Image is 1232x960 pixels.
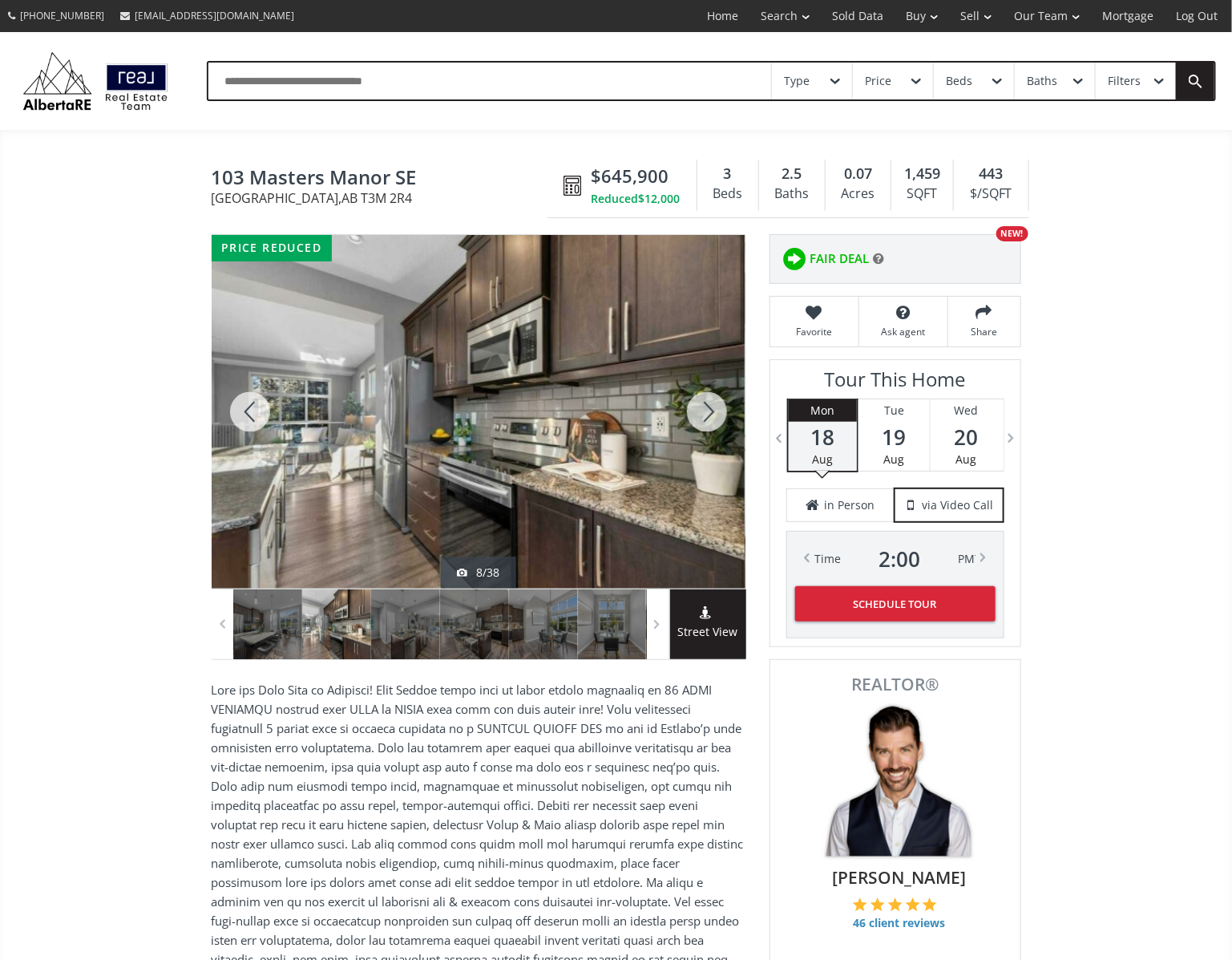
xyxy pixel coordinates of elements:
img: 3 of 5 stars [888,897,903,912]
span: FAIR DEAL [810,250,870,267]
div: SQFT [899,182,945,206]
span: in Person [824,497,875,513]
button: Schedule Tour [795,586,996,622]
span: 18 [789,426,858,448]
img: 2 of 5 stars [870,897,885,912]
div: 2.5 [767,164,817,184]
span: 19 [858,426,930,448]
div: 8/38 [457,565,500,581]
div: 103 Masters Manor SE Calgary, AB T3M 2R4 - Photo 8 of 38 [211,235,745,589]
span: 2 : 00 [879,548,921,570]
div: Baths [1027,75,1057,87]
div: Baths [767,182,817,206]
img: rating icon [778,243,810,275]
img: 1 of 5 stars [853,897,867,912]
div: Price [865,75,891,87]
span: Aug [883,452,904,467]
div: Time PM [815,548,976,570]
span: 1,459 [904,164,940,184]
div: Type [784,75,810,87]
span: REALTOR® [788,676,1003,693]
span: [GEOGRAPHIC_DATA] , AB T3M 2R4 [212,192,555,205]
img: Logo [16,48,175,114]
span: Favorite [778,325,850,338]
div: Thu [1002,399,1073,422]
div: 0.07 [834,164,883,184]
span: 20 [931,426,1003,448]
span: [PERSON_NAME] [796,865,1003,889]
span: via Video Call [923,497,994,513]
div: 3 [705,164,750,184]
span: Aug [956,452,977,467]
span: $12,000 [639,191,681,207]
span: [EMAIL_ADDRESS][DOMAIN_NAME] [135,9,294,22]
div: Acres [834,182,883,206]
span: Aug [812,452,833,467]
div: NEW! [996,226,1028,241]
span: 21 [1002,426,1073,448]
img: 4 of 5 stars [906,897,920,912]
div: $/SQFT [962,182,1020,206]
img: 5 of 5 stars [923,897,937,912]
span: 103 Masters Manor SE [212,167,555,192]
div: 443 [962,164,1020,184]
span: Street View [670,623,746,642]
span: [PHONE_NUMBER] [20,9,104,22]
div: Filters [1108,75,1141,87]
div: Reduced [592,191,681,207]
span: Ask agent [867,325,939,338]
h3: Tour This Home [786,368,1004,399]
img: Photo of Mike Star [815,701,976,861]
div: Beds [946,75,972,87]
div: Mon [789,399,858,422]
div: Beds [705,182,750,206]
a: [EMAIL_ADDRESS][DOMAIN_NAME] [112,1,302,30]
div: Wed [931,399,1003,422]
span: Share [956,325,1012,338]
span: 46 client reviews [853,915,945,931]
div: Tue [858,399,930,422]
span: $645,900 [592,164,669,188]
div: price reduced [212,235,332,261]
